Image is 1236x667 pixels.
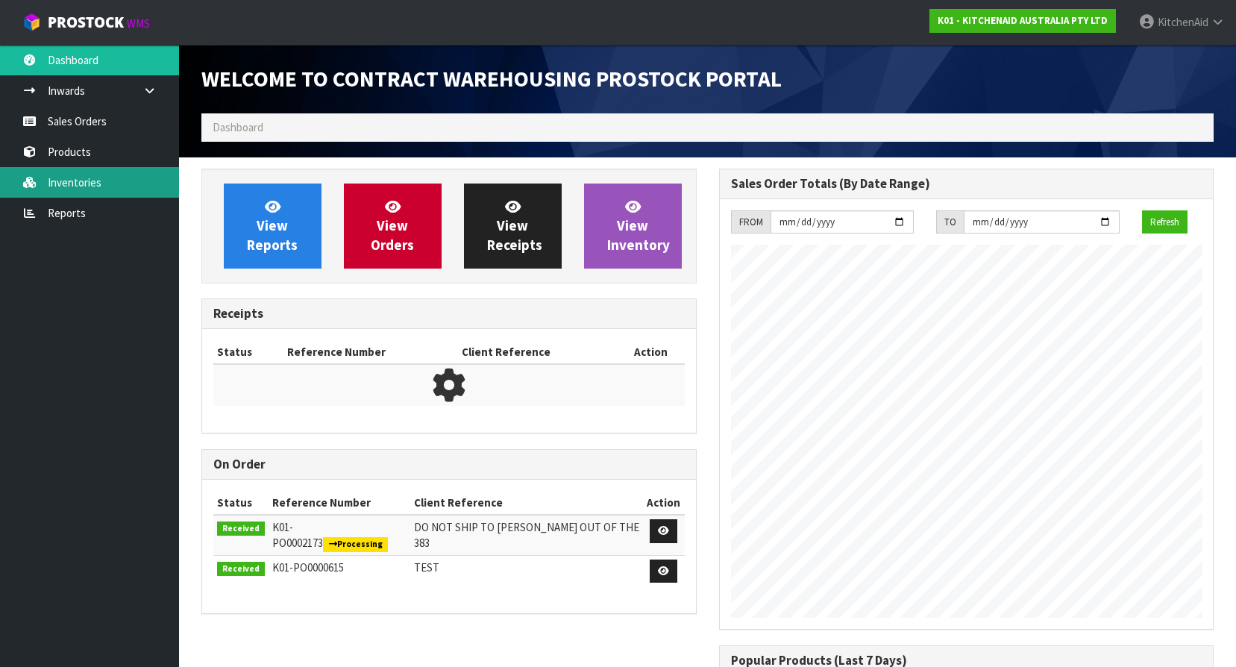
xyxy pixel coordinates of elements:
td: TEST [410,555,644,586]
th: Action [617,340,685,364]
span: View Inventory [607,198,670,254]
div: TO [936,210,964,234]
span: Dashboard [213,120,263,134]
a: ViewReceipts [464,184,562,269]
a: ViewInventory [584,184,682,269]
th: Status [213,491,269,515]
th: Client Reference [458,340,617,364]
th: Reference Number [283,340,458,364]
span: Welcome to Contract Warehousing ProStock Portal [201,65,782,93]
span: View Reports [247,198,298,254]
th: Client Reference [410,491,644,515]
img: cube-alt.png [22,13,41,31]
a: ViewReports [224,184,321,269]
td: K01-PO0000615 [269,555,410,586]
span: View Receipts [487,198,542,254]
span: Processing [323,537,389,552]
small: WMS [127,16,150,31]
td: DO NOT SHIP TO [PERSON_NAME] OUT OF THE 383 [410,515,644,555]
span: KitchenAid [1158,15,1208,29]
span: ProStock [48,13,124,32]
button: Refresh [1142,210,1188,234]
h3: Sales Order Totals (By Date Range) [731,177,1202,191]
strong: K01 - KITCHENAID AUSTRALIA PTY LTD [938,14,1108,27]
h3: On Order [213,457,685,472]
span: View Orders [371,198,414,254]
div: FROM [731,210,771,234]
td: K01-PO0002173 [269,515,410,555]
h3: Receipts [213,307,685,321]
span: Received [217,522,265,536]
th: Status [213,340,283,364]
th: Action [643,491,684,515]
th: Reference Number [269,491,410,515]
a: ViewOrders [344,184,442,269]
span: Received [217,562,265,577]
